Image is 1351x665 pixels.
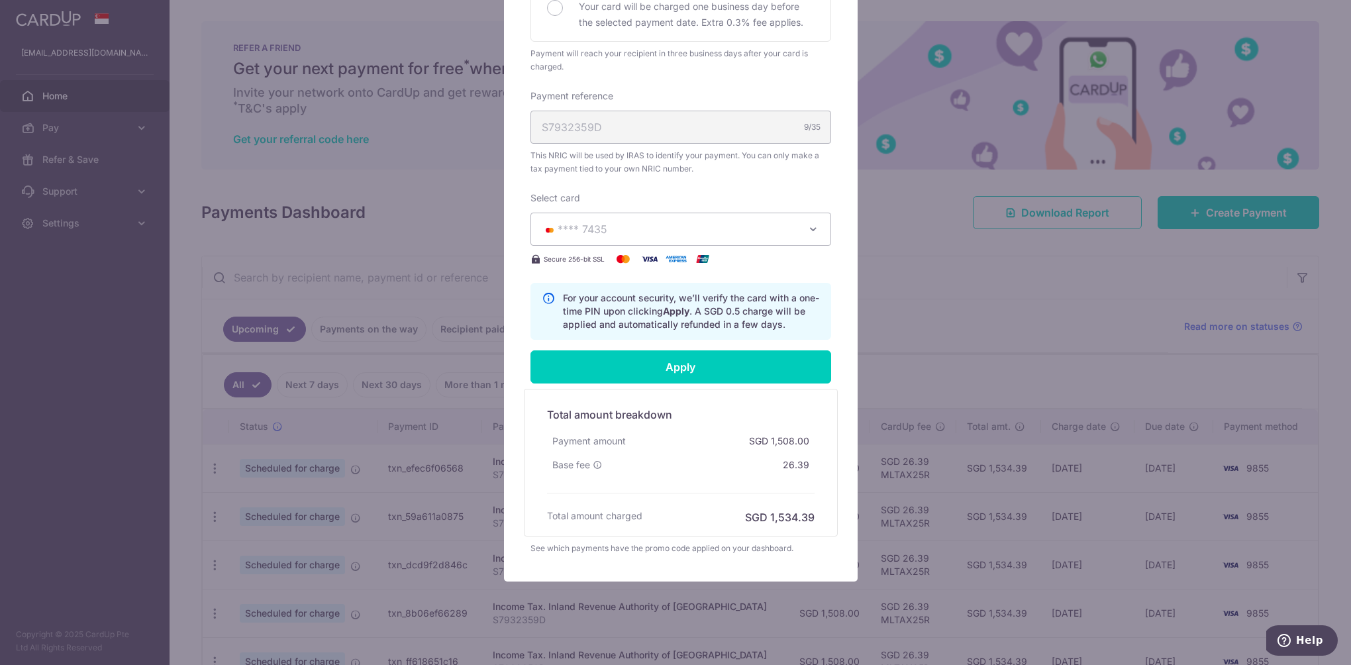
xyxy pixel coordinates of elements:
[636,251,663,267] img: Visa
[530,89,613,103] label: Payment reference
[745,509,815,525] h6: SGD 1,534.39
[530,149,831,176] span: This NRIC will be used by IRAS to identify your payment. You can only make a tax payment tied to ...
[689,251,716,267] img: UnionPay
[530,542,831,555] div: See which payments have the promo code applied on your dashboard.
[1266,625,1338,658] iframe: Opens a widget where you can find more information
[804,121,821,134] div: 9/35
[744,429,815,453] div: SGD 1,508.00
[552,458,590,472] span: Base fee
[547,429,631,453] div: Payment amount
[542,225,558,234] img: MASTERCARD
[530,350,831,384] input: Apply
[530,191,580,205] label: Select card
[544,254,605,264] span: Secure 256-bit SSL
[663,305,689,317] b: Apply
[777,453,815,477] div: 26.39
[663,251,689,267] img: American Express
[610,251,636,267] img: Mastercard
[563,291,820,331] p: For your account security, we’ll verify the card with a one-time PIN upon clicking . A SGD 0.5 ch...
[547,509,642,523] h6: Total amount charged
[547,407,815,423] h5: Total amount breakdown
[530,47,831,74] div: Payment will reach your recipient in three business days after your card is charged.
